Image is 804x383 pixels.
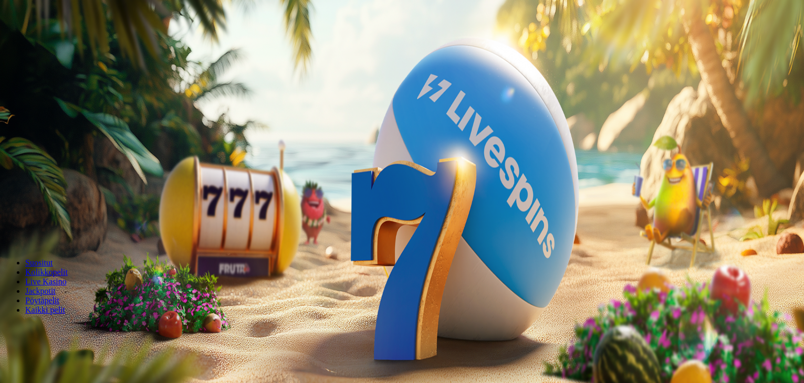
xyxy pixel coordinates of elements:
[25,268,68,276] a: Kolikkopelit
[4,240,800,334] header: Lobby
[25,305,65,314] a: Kaikki pelit
[25,277,67,286] a: Live Kasino
[25,286,56,295] a: Jackpotit
[25,258,53,267] a: Suositut
[4,240,800,315] nav: Lobby
[25,296,59,305] a: Pöytäpelit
